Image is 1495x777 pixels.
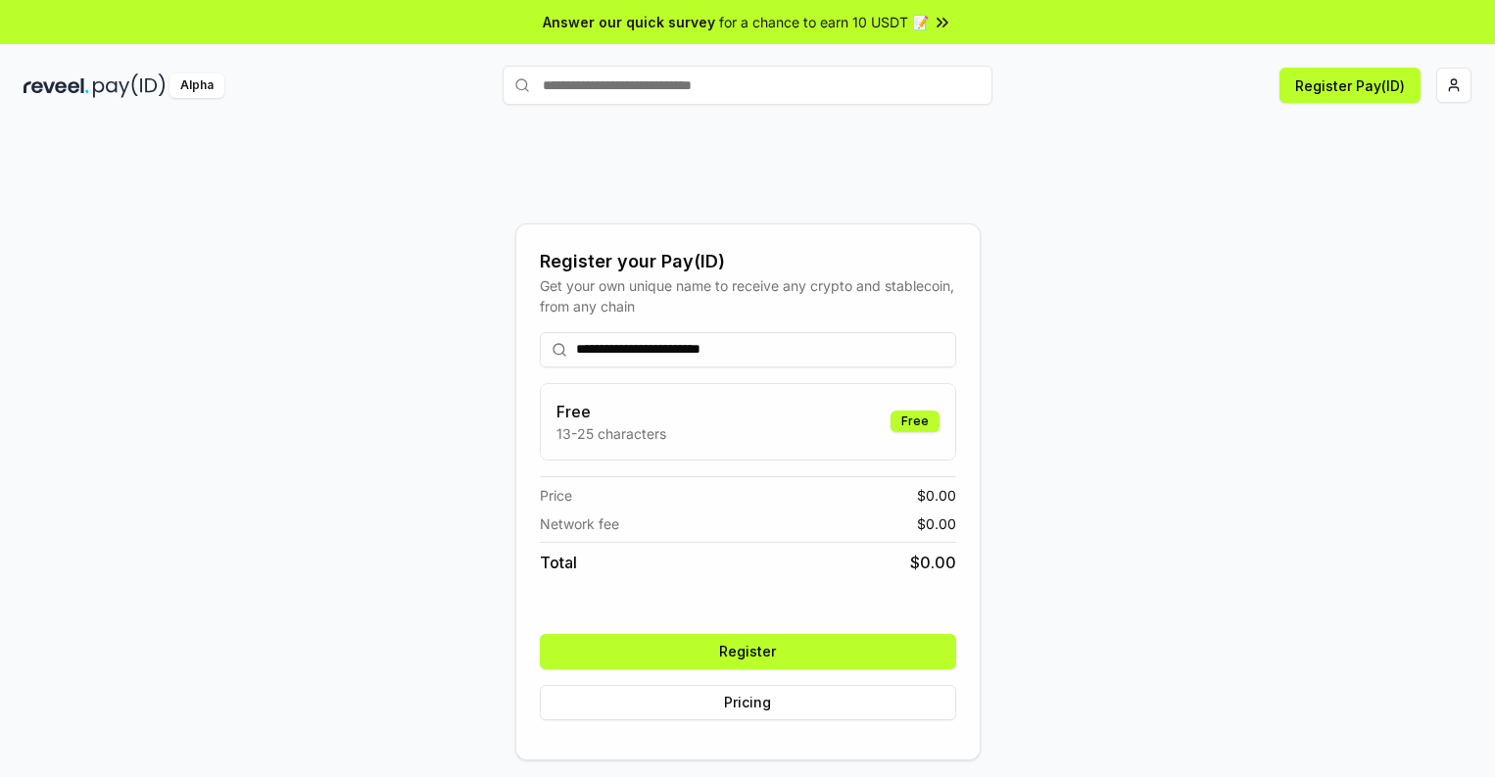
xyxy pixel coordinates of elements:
[24,73,89,98] img: reveel_dark
[556,423,666,444] p: 13-25 characters
[910,551,956,574] span: $ 0.00
[891,411,940,432] div: Free
[556,400,666,423] h3: Free
[540,485,572,506] span: Price
[93,73,166,98] img: pay_id
[917,485,956,506] span: $ 0.00
[540,551,577,574] span: Total
[543,12,715,32] span: Answer our quick survey
[719,12,929,32] span: for a chance to earn 10 USDT 📝
[540,275,956,316] div: Get your own unique name to receive any crypto and stablecoin, from any chain
[540,685,956,720] button: Pricing
[917,513,956,534] span: $ 0.00
[540,513,619,534] span: Network fee
[169,73,224,98] div: Alpha
[540,248,956,275] div: Register your Pay(ID)
[540,634,956,669] button: Register
[1279,68,1421,103] button: Register Pay(ID)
